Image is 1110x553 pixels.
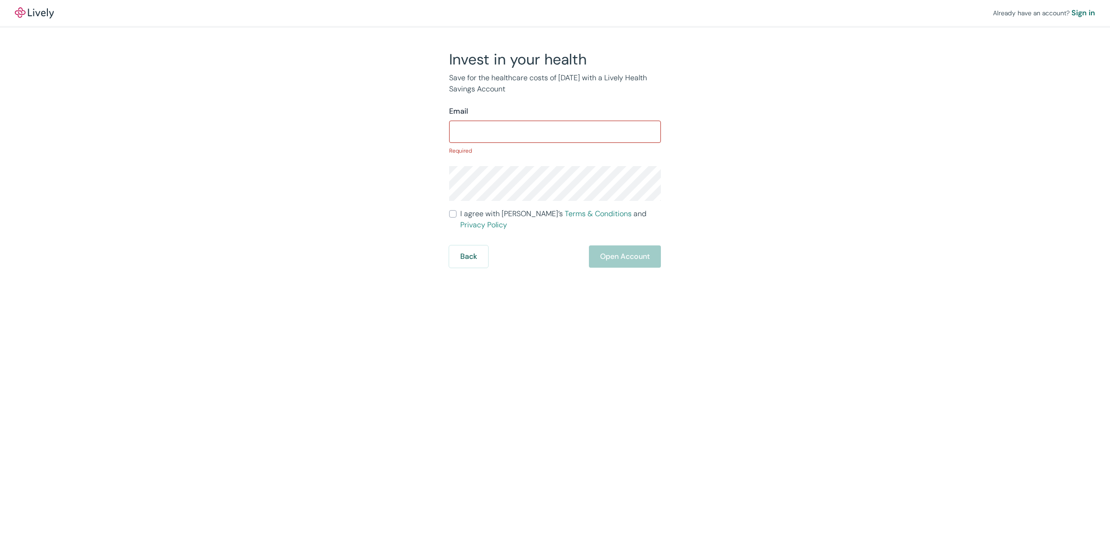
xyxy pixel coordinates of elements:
a: Privacy Policy [460,220,507,230]
button: Back [449,245,488,268]
p: Required [449,147,661,155]
span: I agree with [PERSON_NAME]’s and [460,208,661,231]
div: Already have an account? [993,7,1095,19]
img: Lively [15,7,54,19]
h2: Invest in your health [449,50,661,69]
label: Email [449,106,468,117]
a: Sign in [1071,7,1095,19]
a: Terms & Conditions [565,209,632,219]
a: LivelyLively [15,7,54,19]
p: Save for the healthcare costs of [DATE] with a Lively Health Savings Account [449,72,661,95]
